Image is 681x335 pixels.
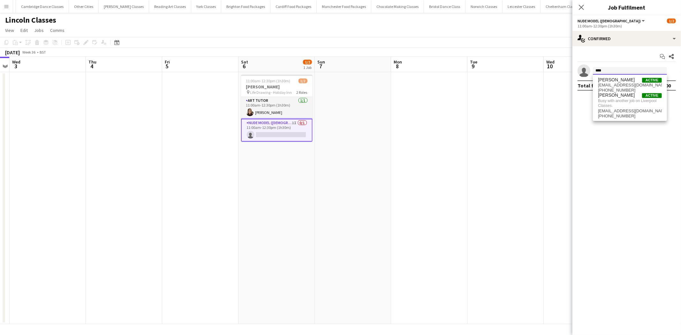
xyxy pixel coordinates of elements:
[241,119,313,142] app-card-role: Nude Model ([DEMOGRAPHIC_DATA])1I0/111:00am-12:30pm (1h30m)
[598,114,662,119] span: +447889905340
[598,93,635,98] span: Josh Wade
[5,15,56,25] h1: Lincoln Classes
[572,31,681,46] div: Confirmed
[503,0,541,13] button: Leicester Classes
[578,82,599,89] div: Total fee
[191,0,221,13] button: York Classes
[667,19,676,23] span: 1/2
[303,60,312,64] span: 1/2
[270,0,317,13] button: Cardiff Food Packages
[545,63,555,70] span: 10
[18,26,30,34] a: Edit
[165,59,170,65] span: Fri
[598,88,662,93] span: +447480135773
[5,27,14,33] span: View
[469,63,477,70] span: 9
[69,0,99,13] button: Other Cities
[598,77,635,83] span: Josh Elliott
[598,108,662,114] span: wadey937@gmail.com
[40,50,46,55] div: BST
[470,59,477,65] span: Tue
[20,27,28,33] span: Edit
[642,93,662,98] span: Active
[578,24,676,28] div: 11:00am-12:30pm (1h30m)
[598,98,662,108] span: Busy with another job on Liverpool Classes.
[424,0,465,13] button: Bristol Dance Class
[240,63,248,70] span: 6
[34,27,44,33] span: Jobs
[99,0,149,13] button: [PERSON_NAME] Classes
[87,63,96,70] span: 4
[465,0,503,13] button: Norwich Classes
[241,59,248,65] span: Sat
[317,59,325,65] span: Sun
[297,90,307,95] span: 2 Roles
[88,59,96,65] span: Thu
[16,0,69,13] button: Cambridge Dance Classes
[572,3,681,11] h3: Job Fulfilment
[246,78,291,83] span: 11:00am-12:30pm (1h30m)
[48,26,67,34] a: Comms
[221,0,270,13] button: Brighton Food Packages
[393,63,402,70] span: 8
[149,0,191,13] button: Reading Art Classes
[164,63,170,70] span: 5
[250,90,292,95] span: Life Drawing - Holiday Inn
[5,49,20,56] div: [DATE]
[317,0,371,13] button: Manchester Food Packages
[303,65,312,70] div: 1 Job
[241,75,313,142] app-job-card: 11:00am-12:30pm (1h30m)1/2[PERSON_NAME] Life Drawing - Holiday Inn2 RolesArt Tutor1/111:00am-12:3...
[546,59,555,65] span: Wed
[642,78,662,83] span: Active
[241,84,313,90] h3: [PERSON_NAME]
[12,59,20,65] span: Wed
[32,26,46,34] a: Jobs
[316,63,325,70] span: 7
[241,97,313,119] app-card-role: Art Tutor1/111:00am-12:30pm (1h30m)[PERSON_NAME]
[598,83,662,88] span: joshelliott631@gmail.com
[578,19,641,23] span: Nude Model (Female)
[50,27,64,33] span: Comms
[3,26,17,34] a: View
[371,0,424,13] button: Chocolate Making Classes
[299,78,307,83] span: 1/2
[578,19,646,23] button: Nude Model ([DEMOGRAPHIC_DATA])
[394,59,402,65] span: Mon
[541,0,585,13] button: Cheltenham Classes
[21,50,37,55] span: Week 36
[11,63,20,70] span: 3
